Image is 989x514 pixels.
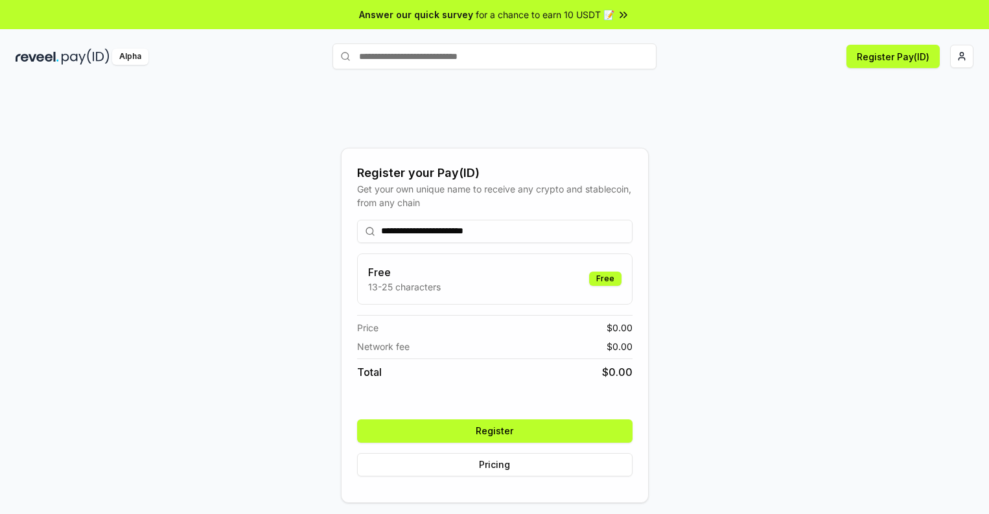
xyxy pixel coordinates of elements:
[602,364,633,380] span: $ 0.00
[846,45,940,68] button: Register Pay(ID)
[357,164,633,182] div: Register your Pay(ID)
[357,453,633,476] button: Pricing
[357,340,410,353] span: Network fee
[589,272,622,286] div: Free
[16,49,59,65] img: reveel_dark
[357,321,378,334] span: Price
[357,364,382,380] span: Total
[359,8,473,21] span: Answer our quick survey
[357,182,633,209] div: Get your own unique name to receive any crypto and stablecoin, from any chain
[607,340,633,353] span: $ 0.00
[357,419,633,443] button: Register
[476,8,614,21] span: for a chance to earn 10 USDT 📝
[607,321,633,334] span: $ 0.00
[112,49,148,65] div: Alpha
[368,280,441,294] p: 13-25 characters
[62,49,110,65] img: pay_id
[368,264,441,280] h3: Free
